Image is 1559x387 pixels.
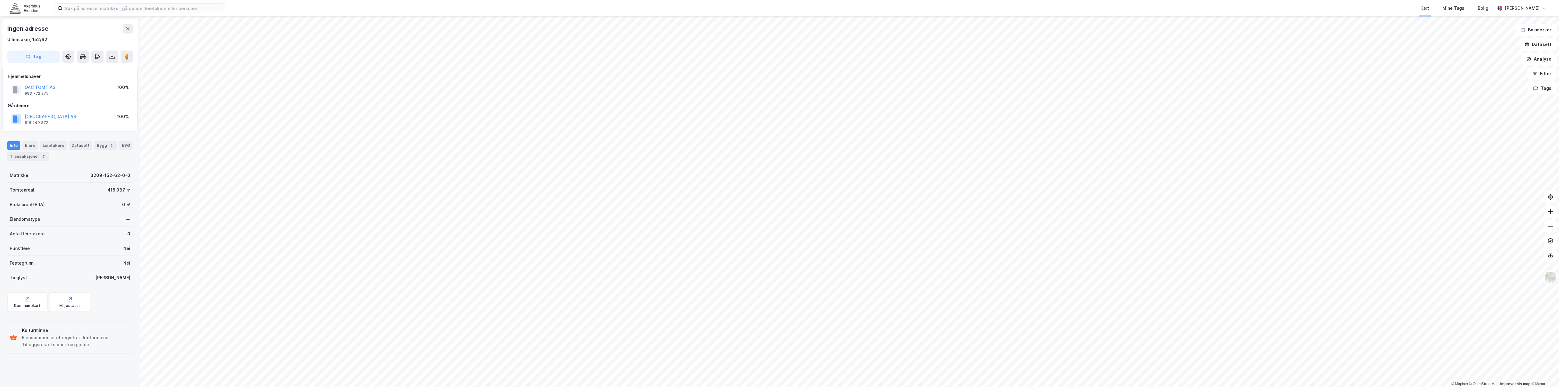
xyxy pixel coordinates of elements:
div: Bruksareal (BRA) [10,201,45,208]
div: 816 249 872 [25,120,48,125]
div: ESG [119,141,132,150]
div: Nei [123,259,130,267]
div: Matrikkel [10,172,30,179]
div: Gårdeiere [8,102,132,109]
button: Bokmerker [1515,24,1557,36]
div: Kulturminne [22,327,130,334]
button: Tags [1528,82,1557,94]
div: Tinglyst [10,274,27,281]
div: Tomteareal [10,186,34,194]
button: Analyse [1521,53,1557,65]
div: Eiendomstype [10,216,40,223]
div: Info [7,141,20,150]
button: Tag [7,51,60,63]
div: Hjemmelshaver [8,73,132,80]
div: 0 ㎡ [122,201,130,208]
div: Datasett [69,141,92,150]
button: Filter [1527,68,1557,80]
div: [PERSON_NAME] [95,274,130,281]
div: Transaksjoner [7,152,49,161]
iframe: Chat Widget [1529,358,1559,387]
div: 993 772 275 [25,91,48,96]
div: Kontrollprogram for chat [1529,358,1559,387]
div: Miljøstatus [59,303,81,308]
div: — [126,216,130,223]
div: [PERSON_NAME] [1505,5,1540,12]
div: 100% [117,84,129,91]
div: 100% [117,113,129,120]
div: 7 [40,153,47,160]
div: Eiendommen er et registrert kulturminne. Tilleggsrestriksjoner kan gjelde. [22,334,130,349]
div: Mine Tags [1442,5,1464,12]
div: 415 987 ㎡ [107,186,130,194]
img: akershus-eiendom-logo.9091f326c980b4bce74ccdd9f866810c.svg [10,3,40,13]
a: Mapbox [1451,382,1468,386]
div: Kart [1420,5,1429,12]
div: 2 [108,142,114,149]
div: Ingen adresse [7,24,49,33]
div: Antall leietakere [10,230,45,237]
div: 0 [127,230,130,237]
button: Datasett [1519,38,1557,51]
input: Søk på adresse, matrikkel, gårdeiere, leietakere eller personer [62,4,225,13]
div: 3209-152-62-0-0 [90,172,130,179]
a: Improve this map [1500,382,1530,386]
div: Bolig [1478,5,1488,12]
a: OpenStreetMap [1469,382,1499,386]
div: Leietakere [40,141,67,150]
div: Ullensaker, 152/62 [7,36,47,43]
div: Eiere [23,141,38,150]
div: Festegrunn [10,259,33,267]
img: Z [1545,272,1556,283]
div: Punktleie [10,245,30,252]
div: Kommunekart [14,303,40,308]
div: Nei [123,245,130,252]
div: Bygg [94,141,117,150]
